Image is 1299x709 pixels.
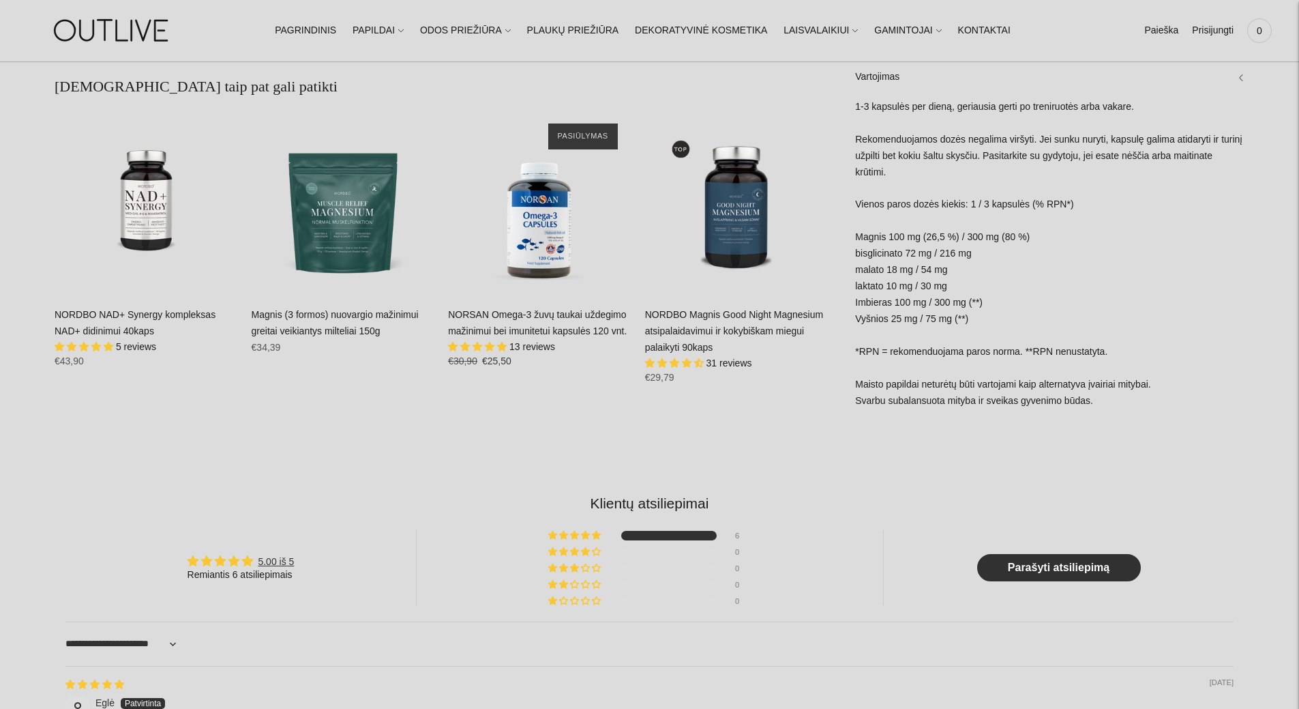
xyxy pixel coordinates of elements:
a: Prisijungti [1192,16,1234,46]
a: NORDBO Magnis Good Night Magnesium atsipalaidavimui ir kokybiškam miegui palaikyti 90kaps [645,309,823,353]
span: €43,90 [55,356,84,366]
div: 1-3 kapsulės per dieną, geriausia gerti po treniruotės arba vakare. Rekomenduojamos dozės negalim... [855,98,1244,422]
div: Average rating is 5.00 stars [188,553,295,569]
span: 4.92 stars [448,341,509,352]
span: 31 reviews [706,358,752,368]
a: NORDBO NAD+ Synergy kompleksas NAD+ didinimui 40kaps [55,110,238,293]
a: KONTAKTAI [958,16,1011,46]
div: 6 [735,531,751,540]
span: €29,79 [645,372,674,383]
h2: Klientų atsiliepimai [65,493,1234,513]
h2: [DEMOGRAPHIC_DATA] taip pat gali patikti [55,76,828,97]
a: PAGRINDINIS [275,16,336,46]
select: Sort dropdown [65,628,180,661]
span: €25,50 [482,356,511,366]
a: PAPILDAI [353,16,404,46]
a: GAMINTOJAI [874,16,941,46]
span: 5.00 stars [55,341,116,352]
a: Paieška [1144,16,1178,46]
a: NORSAN Omega-3 žuvų taukai uždegimo mažinimui bei imunitetui kapsulės 120 vnt. [448,110,631,293]
div: 100% (6) reviews with 5 star rating [548,531,603,540]
div: Remiantis 6 atsiliepimais [188,568,295,582]
a: 0 [1247,16,1272,46]
span: 13 reviews [509,341,555,352]
a: ODOS PRIEŽIŪRA [420,16,511,46]
span: 5 reviews [116,341,156,352]
a: Magnis (3 formos) nuovargio mažinimui greitai veikiantys milteliai 150g [252,309,419,336]
img: OUTLIVE [27,7,198,54]
a: Magnis (3 formos) nuovargio mažinimui greitai veikiantys milteliai 150g [252,110,435,293]
s: €30,90 [448,356,477,366]
a: NORDBO NAD+ Synergy kompleksas NAD+ didinimui 40kaps [55,309,215,336]
a: Vartojimas [855,55,1244,98]
a: NORSAN Omega-3 žuvų taukai uždegimo mažinimui bei imunitetui kapsulės 120 vnt. [448,309,627,336]
span: 4.71 stars [645,358,706,368]
a: Parašyti atsiliepimą [977,554,1141,581]
span: [DATE] [1210,678,1234,689]
a: 5.00 iš 5 [258,556,294,567]
a: DEKORATYVINĖ KOSMETIKA [635,16,767,46]
span: 5 star review [65,679,124,690]
span: 0 [1250,21,1269,40]
span: Eglė [95,697,115,708]
span: €34,39 [252,342,281,353]
a: PLAUKŲ PRIEŽIŪRA [527,16,619,46]
a: LAISVALAIKIUI [783,16,858,46]
a: NORDBO Magnis Good Night Magnesium atsipalaidavimui ir kokybiškam miegui palaikyti 90kaps [645,110,828,293]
